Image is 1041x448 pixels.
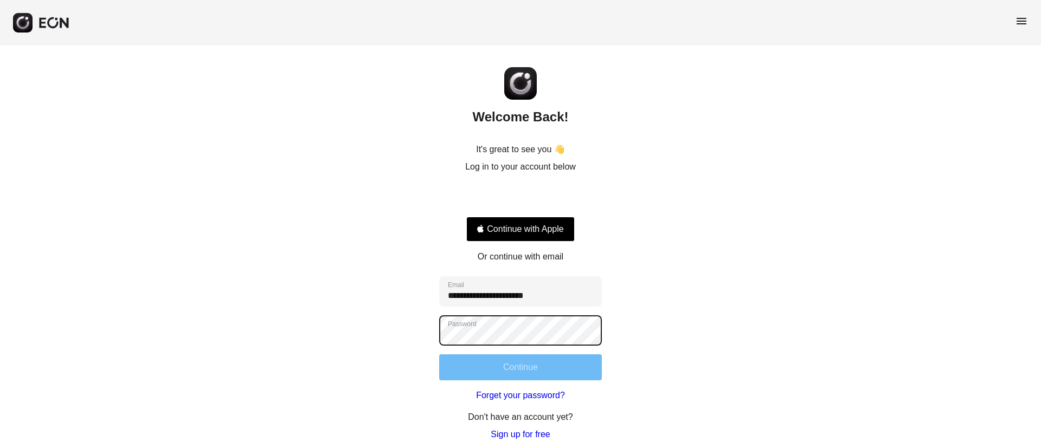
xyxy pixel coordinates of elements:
h2: Welcome Back! [473,108,569,126]
button: Signin with apple ID [466,217,575,242]
p: It's great to see you 👋 [476,143,565,156]
p: Don't have an account yet? [468,411,573,424]
label: Password [448,320,477,328]
a: Forget your password? [476,389,565,402]
iframe: Sign in with Google Button [461,185,580,209]
a: Sign up for free [491,428,550,441]
p: Log in to your account below [465,160,576,173]
span: menu [1015,15,1028,28]
p: Or continue with email [478,250,563,263]
button: Continue [439,354,602,380]
label: Email [448,281,464,289]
